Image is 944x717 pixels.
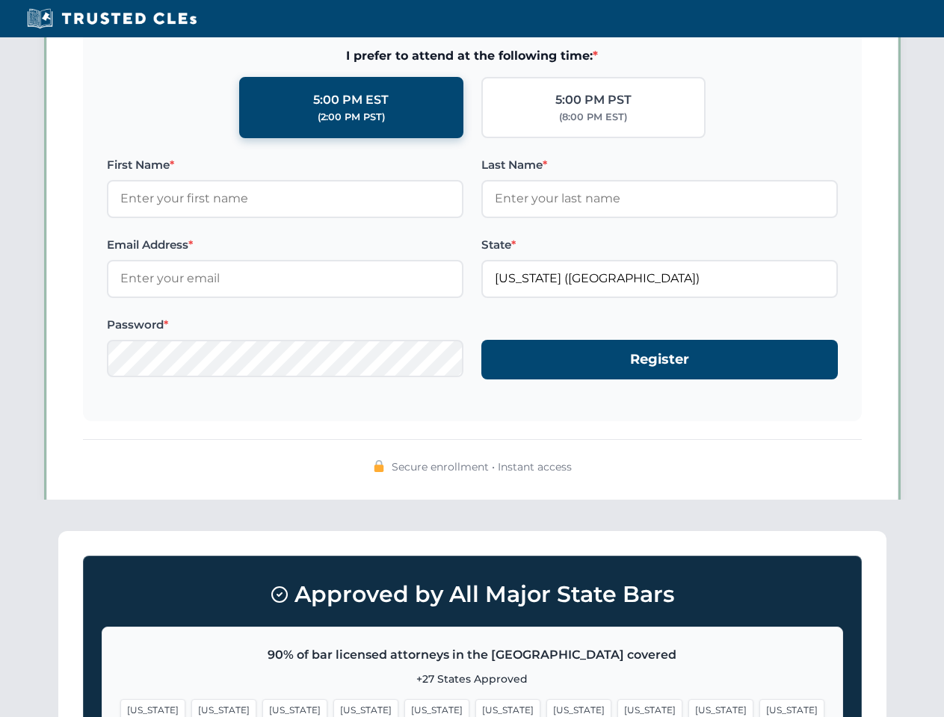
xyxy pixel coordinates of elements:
[107,236,463,254] label: Email Address
[555,90,632,110] div: 5:00 PM PST
[481,156,838,174] label: Last Name
[373,460,385,472] img: 🔒
[107,260,463,297] input: Enter your email
[318,110,385,125] div: (2:00 PM PST)
[120,671,824,687] p: +27 States Approved
[481,260,838,297] input: Florida (FL)
[120,645,824,665] p: 90% of bar licensed attorneys in the [GEOGRAPHIC_DATA] covered
[313,90,389,110] div: 5:00 PM EST
[102,574,843,615] h3: Approved by All Major State Bars
[559,110,627,125] div: (8:00 PM EST)
[107,156,463,174] label: First Name
[22,7,201,30] img: Trusted CLEs
[107,180,463,217] input: Enter your first name
[107,46,838,66] span: I prefer to attend at the following time:
[481,180,838,217] input: Enter your last name
[392,459,572,475] span: Secure enrollment • Instant access
[481,236,838,254] label: State
[481,340,838,379] button: Register
[107,316,463,334] label: Password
